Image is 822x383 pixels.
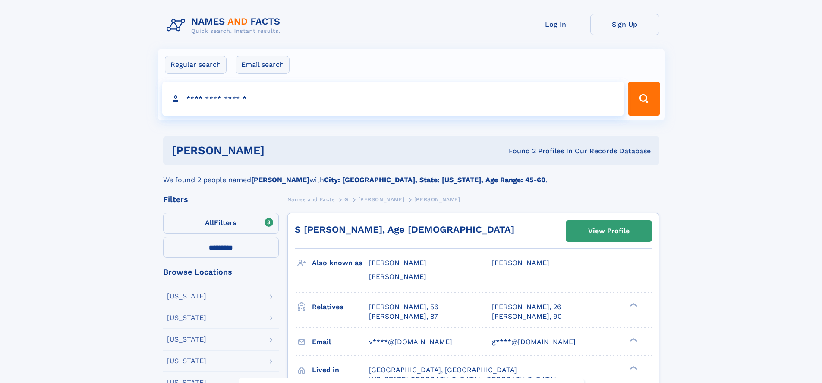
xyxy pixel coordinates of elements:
a: Log In [521,14,590,35]
div: ❯ [627,365,638,370]
span: [PERSON_NAME] [492,259,549,267]
span: [PERSON_NAME] [414,196,460,203]
a: S [PERSON_NAME], Age [DEMOGRAPHIC_DATA] [295,224,514,235]
a: [PERSON_NAME], 87 [369,312,438,321]
span: [PERSON_NAME] [358,196,404,203]
div: [US_STATE] [167,336,206,343]
b: City: [GEOGRAPHIC_DATA], State: [US_STATE], Age Range: 45-60 [324,176,545,184]
a: [PERSON_NAME] [358,194,404,205]
label: Regular search [165,56,227,74]
div: Browse Locations [163,268,279,276]
a: [PERSON_NAME], 90 [492,312,562,321]
div: Found 2 Profiles In Our Records Database [387,146,651,156]
img: Logo Names and Facts [163,14,287,37]
label: Email search [236,56,290,74]
span: [PERSON_NAME] [369,259,426,267]
label: Filters [163,213,279,234]
div: [US_STATE] [167,293,206,300]
a: G [344,194,349,205]
h3: Relatives [312,300,369,314]
h3: Also known as [312,256,369,270]
h1: [PERSON_NAME] [172,145,387,156]
span: All [205,218,214,227]
div: Filters [163,196,279,203]
a: [PERSON_NAME], 56 [369,302,438,312]
div: [US_STATE] [167,314,206,321]
b: [PERSON_NAME] [251,176,309,184]
h3: Email [312,335,369,349]
a: Sign Up [590,14,659,35]
span: [PERSON_NAME] [369,272,426,281]
div: ❯ [627,337,638,342]
div: View Profile [588,221,630,241]
input: search input [162,82,624,116]
a: View Profile [566,221,652,241]
div: We found 2 people named with . [163,165,659,185]
a: [PERSON_NAME], 26 [492,302,561,312]
div: [US_STATE] [167,358,206,364]
span: G [344,196,349,203]
h3: Lived in [312,363,369,377]
span: [GEOGRAPHIC_DATA], [GEOGRAPHIC_DATA] [369,366,517,374]
a: Names and Facts [287,194,335,205]
div: ❯ [627,302,638,307]
button: Search Button [628,82,660,116]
